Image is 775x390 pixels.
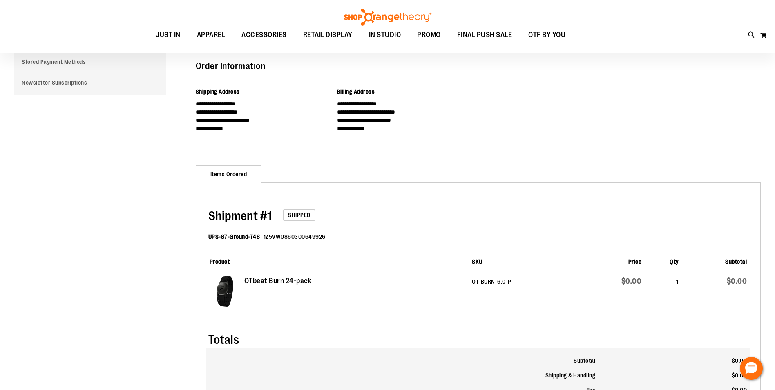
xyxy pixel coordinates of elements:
[156,26,181,44] span: JUST IN
[409,26,449,45] a: PROMO
[417,26,441,44] span: PROMO
[682,251,750,269] th: Subtotal
[580,251,645,269] th: Price
[469,251,580,269] th: SKU
[303,26,353,44] span: RETAIL DISPLAY
[206,251,469,269] th: Product
[449,26,520,45] a: FINAL PUSH SALE
[457,26,512,44] span: FINAL PUSH SALE
[283,209,315,221] span: Shipped
[621,277,642,285] span: $0.00
[264,233,326,241] dd: 1Z5VW0860300649926
[732,357,747,364] span: $0.00
[469,269,580,317] td: OT-BURN-6.0-P
[208,209,272,223] span: 1
[645,251,682,269] th: Qty
[206,348,599,368] th: Subtotal
[520,26,574,45] a: OTF BY YOU
[208,333,239,347] span: Totals
[337,88,375,95] span: Billing Address
[147,26,189,45] a: JUST IN
[732,372,747,379] span: $0.00
[14,56,166,68] a: Stored Payment Methods
[206,368,599,383] th: Shipping & Handling
[528,26,565,44] span: OTF BY YOU
[208,209,267,223] span: Shipment #
[727,277,747,285] span: $0.00
[369,26,401,44] span: IN STUDIO
[233,26,295,45] a: ACCESSORIES
[361,26,409,45] a: IN STUDIO
[740,357,763,380] button: Hello, have a question? Let’s chat.
[197,26,226,44] span: APPAREL
[14,76,166,89] a: Newsletter Subscriptions
[645,269,682,317] td: 1
[208,233,260,241] dt: UPS-87-Ground-748
[244,276,312,287] strong: OTbeat Burn 24-pack
[343,9,433,26] img: Shop Orangetheory
[295,26,361,45] a: RETAIL DISPLAY
[196,88,240,95] span: Shipping Address
[196,165,262,183] strong: Items Ordered
[241,26,287,44] span: ACCESSORIES
[196,61,266,71] span: Order Information
[210,276,240,307] img: OTbeat Burn 24-pack
[189,26,234,45] a: APPAREL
